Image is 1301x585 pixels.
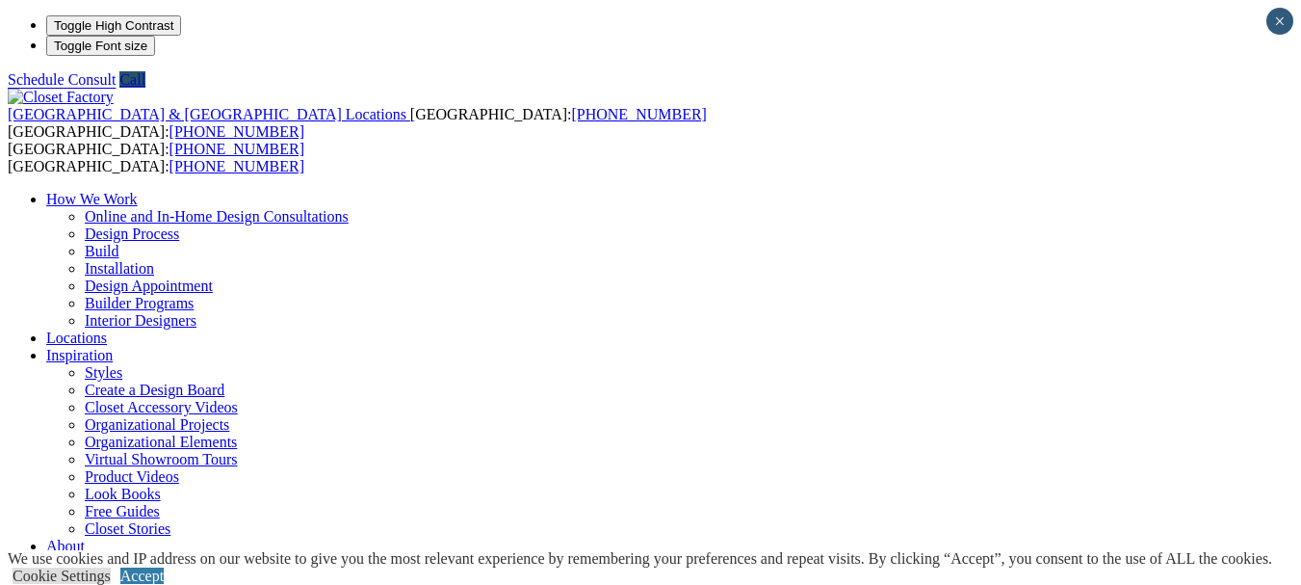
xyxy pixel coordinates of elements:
button: Toggle Font size [46,36,155,56]
span: Toggle High Contrast [54,18,173,33]
a: [GEOGRAPHIC_DATA] & [GEOGRAPHIC_DATA] Locations [8,106,410,122]
a: Cookie Settings [13,568,111,584]
a: Installation [85,260,154,277]
a: Organizational Projects [85,416,229,433]
span: [GEOGRAPHIC_DATA] & [GEOGRAPHIC_DATA] Locations [8,106,406,122]
a: Virtual Showroom Tours [85,451,238,467]
a: Styles [85,364,122,381]
a: Create a Design Board [85,382,224,398]
a: Organizational Elements [85,434,237,450]
span: [GEOGRAPHIC_DATA]: [GEOGRAPHIC_DATA]: [8,141,304,174]
a: Look Books [85,486,161,502]
a: [PHONE_NUMBER] [169,158,304,174]
a: [PHONE_NUMBER] [169,141,304,157]
a: Design Process [85,226,179,242]
img: Closet Factory [8,89,114,106]
a: Build [85,243,119,259]
a: Locations [46,330,107,346]
a: Free Guides [85,503,160,519]
span: Toggle Font size [54,39,147,53]
span: [GEOGRAPHIC_DATA]: [GEOGRAPHIC_DATA]: [8,106,707,140]
a: Schedule Consult [8,71,116,88]
a: Closet Accessory Videos [85,399,238,415]
a: Inspiration [46,347,113,363]
a: Design Appointment [85,278,213,294]
a: About [46,538,85,554]
a: How We Work [46,191,138,207]
a: Accept [120,568,164,584]
a: Interior Designers [85,312,196,329]
a: Closet Stories [85,520,170,537]
button: Toggle High Contrast [46,15,181,36]
a: Call [119,71,145,88]
a: Builder Programs [85,295,194,311]
a: Product Videos [85,468,179,485]
a: Online and In-Home Design Consultations [85,208,349,225]
a: [PHONE_NUMBER] [571,106,706,122]
a: [PHONE_NUMBER] [169,123,304,140]
div: We use cookies and IP address on our website to give you the most relevant experience by remember... [8,550,1272,568]
button: Close [1266,8,1293,35]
